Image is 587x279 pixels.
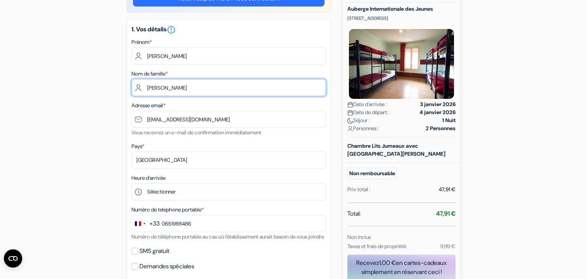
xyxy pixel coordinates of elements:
label: Heure d'arrivée [131,174,165,182]
button: Change country, selected France (+33) [132,215,160,232]
span: Personnes : [347,124,379,132]
label: SMS gratuit [139,246,169,256]
span: Séjour : [347,116,370,124]
div: +33 [149,219,160,228]
label: Numéro de telephone portable [131,206,204,214]
input: Entrer le nom de famille [131,79,326,96]
img: calendar.svg [347,102,353,108]
input: 6 12 34 56 78 [131,215,326,232]
small: Numéro de téléphone portable au cas où l'établissement aurait besoin de vous joindre [131,233,324,240]
img: calendar.svg [347,110,353,116]
input: Entrez votre prénom [131,47,326,65]
strong: 1 Nuit [442,116,456,124]
small: Non inclus [347,234,371,240]
strong: 2 Personnes [426,124,456,132]
span: 1,00 € [379,259,396,267]
p: [STREET_ADDRESS] [347,15,456,21]
button: Open CMP widget [4,249,22,268]
span: Total: [347,209,361,218]
strong: 4 janvier 2026 [420,108,456,116]
h5: 1. Vos détails [131,25,326,34]
input: Entrer adresse e-mail [131,111,326,128]
label: Pays [131,142,144,150]
b: Chambre Lits Jumeaux avec [GEOGRAPHIC_DATA][PERSON_NAME] [347,142,446,157]
div: 47,91 € [439,185,456,194]
label: Adresse email [131,102,165,110]
img: moon.svg [347,118,353,124]
span: Date d'arrivée : [347,100,387,108]
small: Taxes et frais de propriété: [347,243,407,250]
strong: 3 janvier 2026 [420,100,456,108]
a: error_outline [167,25,176,33]
label: Nom de famille [131,70,168,78]
strong: 47,91 € [436,210,456,218]
div: Recevez en cartes-cadeaux simplement en réservant ceci ! [347,258,456,277]
i: error_outline [167,25,176,34]
small: 9,99 € [440,243,456,250]
small: Non remboursable [347,168,397,179]
h5: Auberge Internationale des Jeunes [347,6,456,12]
div: Prix total : [347,185,370,194]
span: Date de départ : [347,108,389,116]
label: Demandes spéciales [139,261,194,272]
label: Prénom [131,38,152,46]
img: user_icon.svg [347,126,353,132]
small: Vous recevrez un e-mail de confirmation immédiatement [131,129,261,136]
